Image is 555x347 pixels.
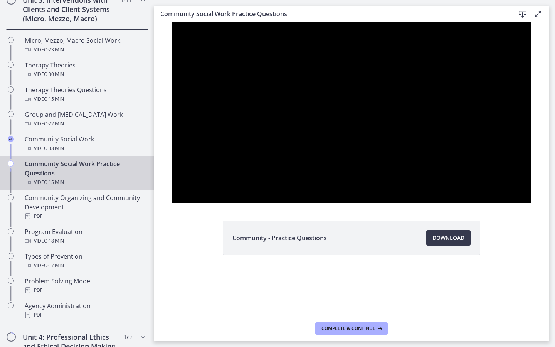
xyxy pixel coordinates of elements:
[47,70,64,79] span: · 30 min
[25,236,145,246] div: Video
[154,22,549,203] iframe: Video Lesson
[426,230,471,246] a: Download
[432,233,464,243] span: Download
[25,276,145,295] div: Problem Solving Model
[25,178,145,187] div: Video
[47,94,64,104] span: · 15 min
[25,261,145,270] div: Video
[232,233,327,243] span: Community - Practice Questions
[123,332,131,342] span: 1 / 9
[25,70,145,79] div: Video
[321,325,375,332] span: Complete & continue
[25,144,145,153] div: Video
[25,36,145,54] div: Micro, Mezzo, Macro Social Work
[25,159,145,187] div: Community Social Work Practice Questions
[25,301,145,320] div: Agency Administration
[25,61,145,79] div: Therapy Theories
[47,261,64,270] span: · 17 min
[47,144,64,153] span: · 33 min
[25,212,145,221] div: PDF
[25,119,145,128] div: Video
[160,9,503,19] h3: Community Social Work Practice Questions
[8,136,14,142] i: Completed
[25,45,145,54] div: Video
[25,227,145,246] div: Program Evaluation
[47,236,64,246] span: · 18 min
[25,85,145,104] div: Therapy Theories Questions
[25,135,145,153] div: Community Social Work
[25,310,145,320] div: PDF
[47,178,64,187] span: · 15 min
[25,94,145,104] div: Video
[25,193,145,221] div: Community Organizing and Community Development
[25,286,145,295] div: PDF
[47,45,64,54] span: · 23 min
[47,119,64,128] span: · 22 min
[25,110,145,128] div: Group and [MEDICAL_DATA] Work
[25,252,145,270] div: Types of Prevention
[315,322,388,335] button: Complete & continue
